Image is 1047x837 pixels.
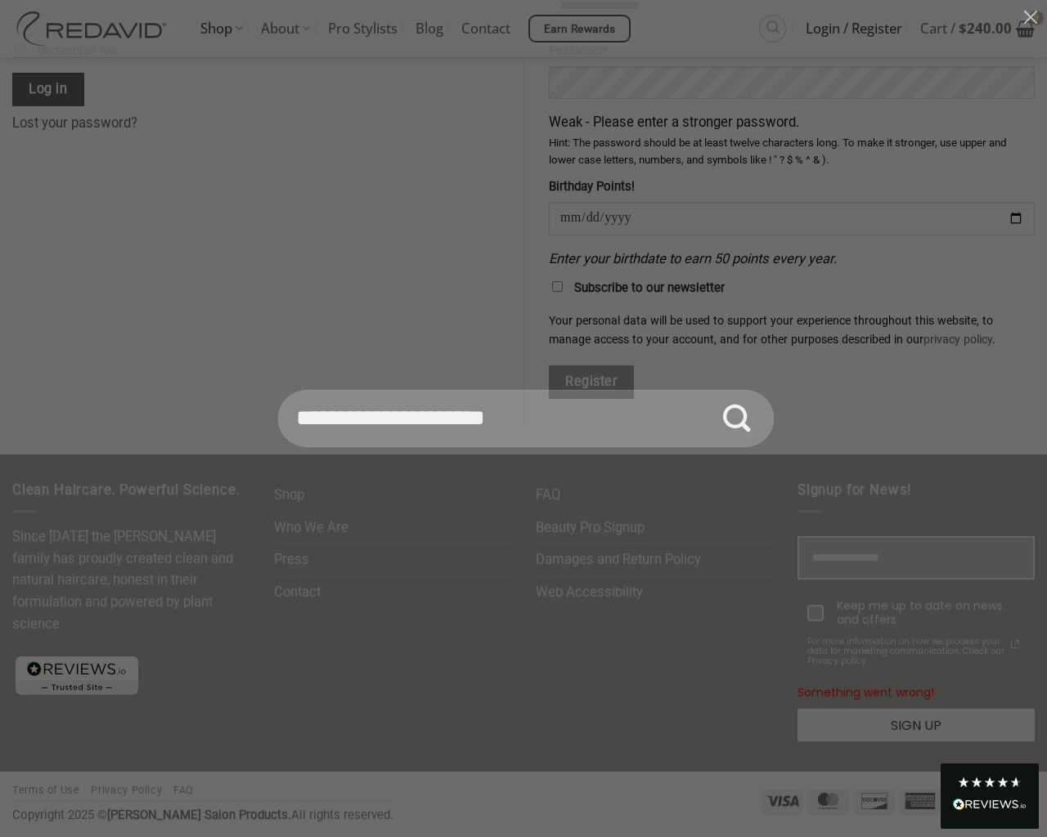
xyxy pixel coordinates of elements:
div: Read All Reviews [953,795,1027,817]
div: 4.8 Stars [957,776,1022,789]
button: Submit [708,390,766,447]
img: REVIEWS.io [953,799,1027,810]
div: Read All Reviews [941,763,1039,829]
